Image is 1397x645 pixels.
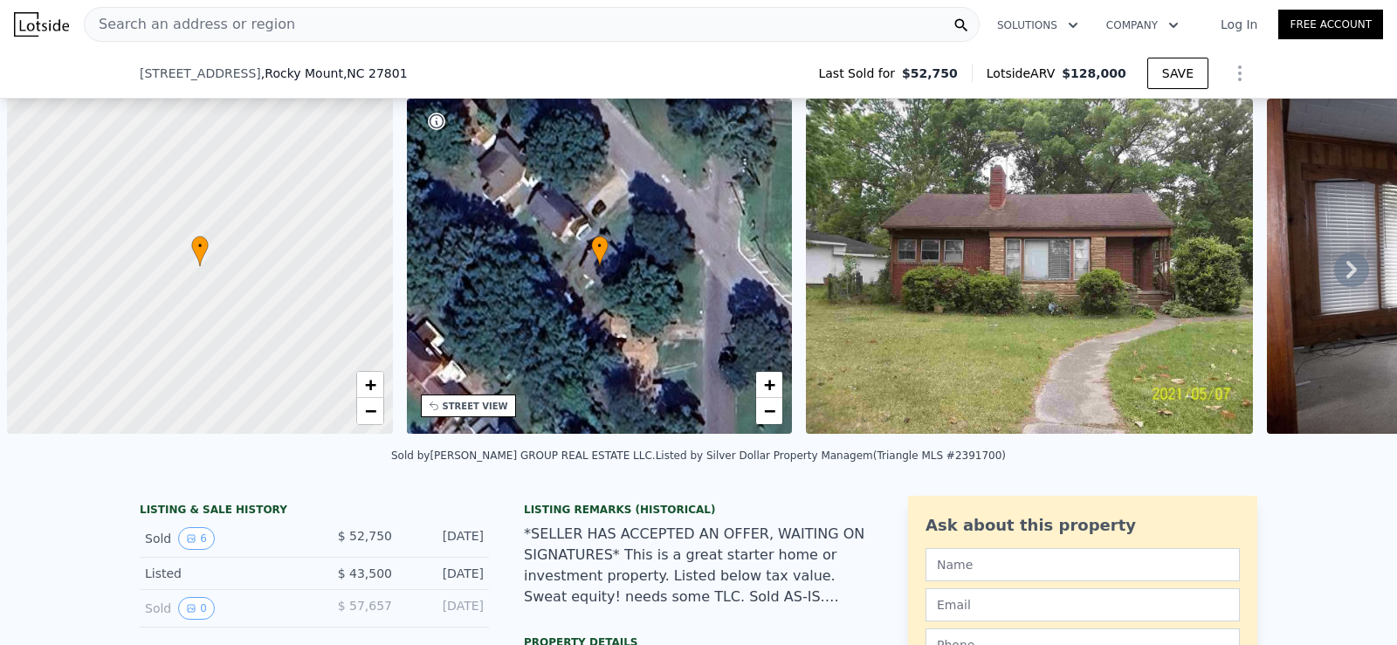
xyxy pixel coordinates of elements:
div: Sold [145,527,300,550]
div: LISTING & SALE HISTORY [140,503,489,520]
a: Zoom in [357,372,383,398]
button: View historical data [178,527,215,550]
span: , NC 27801 [343,66,408,80]
div: [DATE] [406,597,484,620]
span: • [591,238,609,254]
span: , Rocky Mount [261,65,408,82]
button: Show Options [1222,56,1257,91]
span: [STREET_ADDRESS] [140,65,261,82]
span: − [764,400,775,422]
div: • [591,236,609,266]
span: Last Sold for [818,65,902,82]
span: $ 52,750 [338,529,392,543]
span: $128,000 [1062,66,1126,80]
span: − [364,400,375,422]
span: $ 57,657 [338,599,392,613]
a: Zoom out [357,398,383,424]
div: • [191,236,209,266]
div: Listing Remarks (Historical) [524,503,873,517]
span: Lotside ARV [987,65,1062,82]
button: View historical data [178,597,215,620]
div: Listed [145,565,300,582]
a: Free Account [1278,10,1383,39]
span: $ 43,500 [338,566,392,580]
button: Solutions [983,10,1092,41]
input: Name [926,548,1240,581]
span: + [764,374,775,395]
a: Zoom out [756,398,782,424]
div: Sold [145,597,300,620]
div: STREET VIEW [443,400,508,413]
span: Search an address or region [85,14,295,35]
div: Ask about this property [926,513,1240,538]
span: • [191,238,209,254]
div: *SELLER HAS ACCEPTED AN OFFER, WAITING ON SIGNATURES* This is a great starter home or investment ... [524,524,873,607]
button: SAVE [1147,58,1208,89]
button: Company [1092,10,1193,41]
span: $52,750 [902,65,958,82]
div: Sold by [PERSON_NAME] GROUP REAL ESTATE LLC . [391,449,656,462]
div: [DATE] [406,527,484,550]
span: + [364,374,375,395]
div: [DATE] [406,565,484,582]
div: Listed by Silver Dollar Property Managem (Triangle MLS #2391700) [656,449,1006,462]
img: Lotside [14,12,69,37]
img: Sale: 81937349 Parcel: 76691854 [806,99,1253,434]
input: Email [926,588,1240,621]
a: Log In [1200,16,1278,33]
a: Zoom in [756,372,782,398]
